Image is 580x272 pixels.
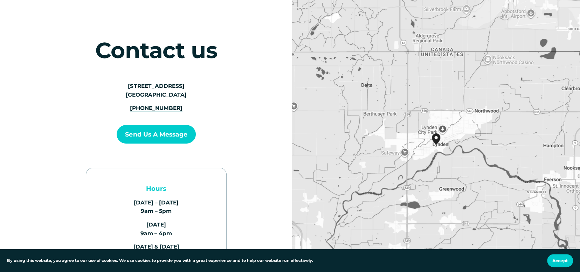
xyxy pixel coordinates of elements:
span: Accept [552,258,568,263]
button: Accept [547,254,573,267]
h1: Contact us [65,39,247,62]
p: By using this website, you agree to our use of cookies. We use cookies to provide you with a grea... [7,258,313,264]
a: [PHONE_NUMBER] [130,105,182,111]
strong: Hours [146,184,166,193]
p: [DATE] 9am – 4pm [106,221,206,238]
div: Manna Insurance Group 719 Grover Street Lynden, WA, 98264, United States [432,133,449,156]
p: [DATE] & [DATE] closed [106,243,206,260]
p: [DATE] – [DATE] 9am – 5pm [106,198,206,216]
p: [STREET_ADDRESS] [GEOGRAPHIC_DATA] [106,82,206,99]
button: Send us a Message [117,125,196,144]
